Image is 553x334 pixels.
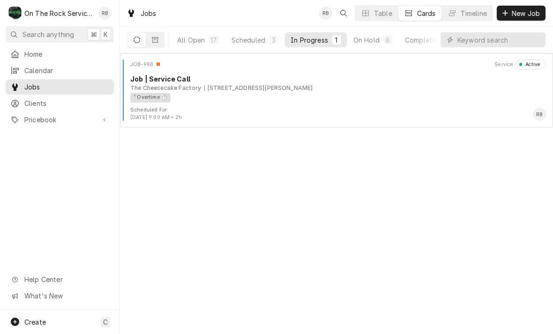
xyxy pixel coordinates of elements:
[533,108,546,121] div: Ray Beals's Avatar
[494,59,546,69] div: Card Header Secondary Content
[103,317,108,327] span: C
[204,84,313,92] div: Object Subtext Secondary
[130,114,182,121] div: Object Extra Context Footer Value
[319,7,332,20] div: RB
[271,35,276,45] div: 3
[98,7,112,20] div: Ray Beals's Avatar
[124,59,549,69] div: Card Header
[130,84,202,92] div: Object Subtext Primary
[130,61,153,68] div: Object ID
[130,84,546,92] div: Object Subtext
[24,115,95,125] span: Pricebook
[130,93,171,103] div: ¹ Overtime ⏱️
[461,8,487,18] div: Timeline
[24,82,109,92] span: Jobs
[210,35,217,45] div: 17
[374,8,392,18] div: Table
[385,35,391,45] div: 8
[24,275,108,284] span: Help Center
[6,79,114,95] a: Jobs
[494,61,513,68] div: Object Extra Context Header
[177,35,205,45] div: All Open
[497,6,546,21] button: New Job
[104,30,108,39] span: K
[516,59,546,69] div: Object Status
[336,6,351,21] button: Open search
[291,35,328,45] div: In Progress
[417,8,436,18] div: Cards
[457,32,541,47] input: Keyword search
[8,7,22,20] div: O
[232,35,265,45] div: Scheduled
[24,291,108,301] span: What's New
[6,288,114,304] a: Go to What's New
[6,26,114,43] button: Search anything⌘K
[24,49,109,59] span: Home
[130,93,543,103] div: Object Tag List
[130,59,161,69] div: Card Header Primary Content
[353,35,380,45] div: On Hold
[510,8,542,18] span: New Job
[130,106,182,121] div: Card Footer Extra Context
[334,35,339,45] div: 1
[24,318,46,326] span: Create
[6,46,114,62] a: Home
[6,112,114,127] a: Go to Pricebook
[124,74,549,102] div: Card Body
[8,7,22,20] div: On The Rock Services's Avatar
[533,108,546,121] div: RB
[6,63,114,78] a: Calendar
[24,98,109,108] span: Clients
[22,30,74,39] span: Search anything
[124,106,549,121] div: Card Footer
[24,66,109,75] span: Calendar
[6,96,114,111] a: Clients
[522,61,540,68] div: Active
[405,35,440,45] div: Completed
[319,7,332,20] div: Ray Beals's Avatar
[120,53,553,127] div: Job Card: JOB-988
[24,8,93,18] div: On The Rock Services
[130,114,182,120] span: [DATE] 9:00 AM • 2h
[90,30,97,39] span: ⌘
[6,272,114,287] a: Go to Help Center
[130,106,182,114] div: Object Extra Context Footer Label
[533,108,546,121] div: Card Footer Primary Content
[98,7,112,20] div: RB
[130,74,546,84] div: Object Title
